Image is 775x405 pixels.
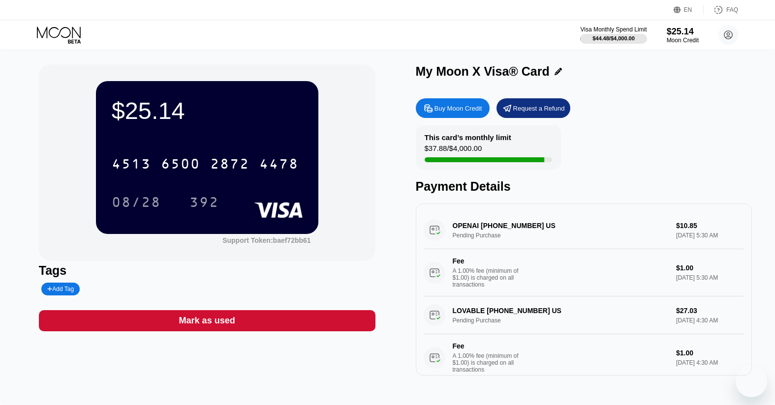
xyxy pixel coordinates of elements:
div: Fee [453,257,522,265]
div: A 1.00% fee (minimum of $1.00) is charged on all transactions [453,267,527,288]
div: $1.00 [676,349,744,357]
div: Request a Refund [513,104,565,113]
div: Moon Credit [667,37,699,44]
div: A 1.00% fee (minimum of $1.00) is charged on all transactions [453,352,527,373]
div: $1.00 [676,264,744,272]
div: Visa Monthly Spend Limit [580,26,647,33]
div: $44.48 / $4,000.00 [592,35,635,41]
div: 4513 [112,157,151,173]
div: FAQ [726,6,738,13]
div: 6500 [161,157,200,173]
div: Visa Monthly Spend Limit$44.48/$4,000.00 [580,26,647,44]
div: Support Token:baef72bb61 [222,236,310,244]
div: 392 [189,196,219,211]
div: $25.14 [667,27,699,37]
div: 2872 [210,157,249,173]
div: My Moon X Visa® Card [416,64,550,79]
div: FAQ [704,5,738,15]
div: This card’s monthly limit [425,133,511,142]
div: Request a Refund [496,98,570,118]
div: Payment Details [416,179,752,194]
div: [DATE] 4:30 AM [676,359,744,366]
div: [DATE] 5:30 AM [676,274,744,281]
div: EN [684,6,692,13]
div: Mark as used [179,315,235,326]
div: FeeA 1.00% fee (minimum of $1.00) is charged on all transactions$1.00[DATE] 5:30 AM [424,249,744,296]
div: EN [674,5,704,15]
div: Fee [453,342,522,350]
div: 392 [182,190,226,214]
div: Tags [39,263,375,278]
div: $25.14Moon Credit [667,27,699,44]
div: Buy Moon Credit [416,98,490,118]
div: 08/28 [112,196,161,211]
div: Support Token: baef72bb61 [222,236,310,244]
div: $37.88 / $4,000.00 [425,144,482,157]
div: Mark as used [39,310,375,331]
div: Add Tag [47,286,74,292]
div: 4478 [259,157,299,173]
div: Add Tag [41,283,80,295]
div: $25.14 [112,97,303,124]
div: FeeA 1.00% fee (minimum of $1.00) is charged on all transactions$1.00[DATE] 4:30 AM [424,334,744,381]
div: 4513650028724478 [106,151,305,176]
div: 08/28 [104,190,168,214]
iframe: Button to launch messaging window [736,366,767,397]
div: Buy Moon Credit [434,104,482,113]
